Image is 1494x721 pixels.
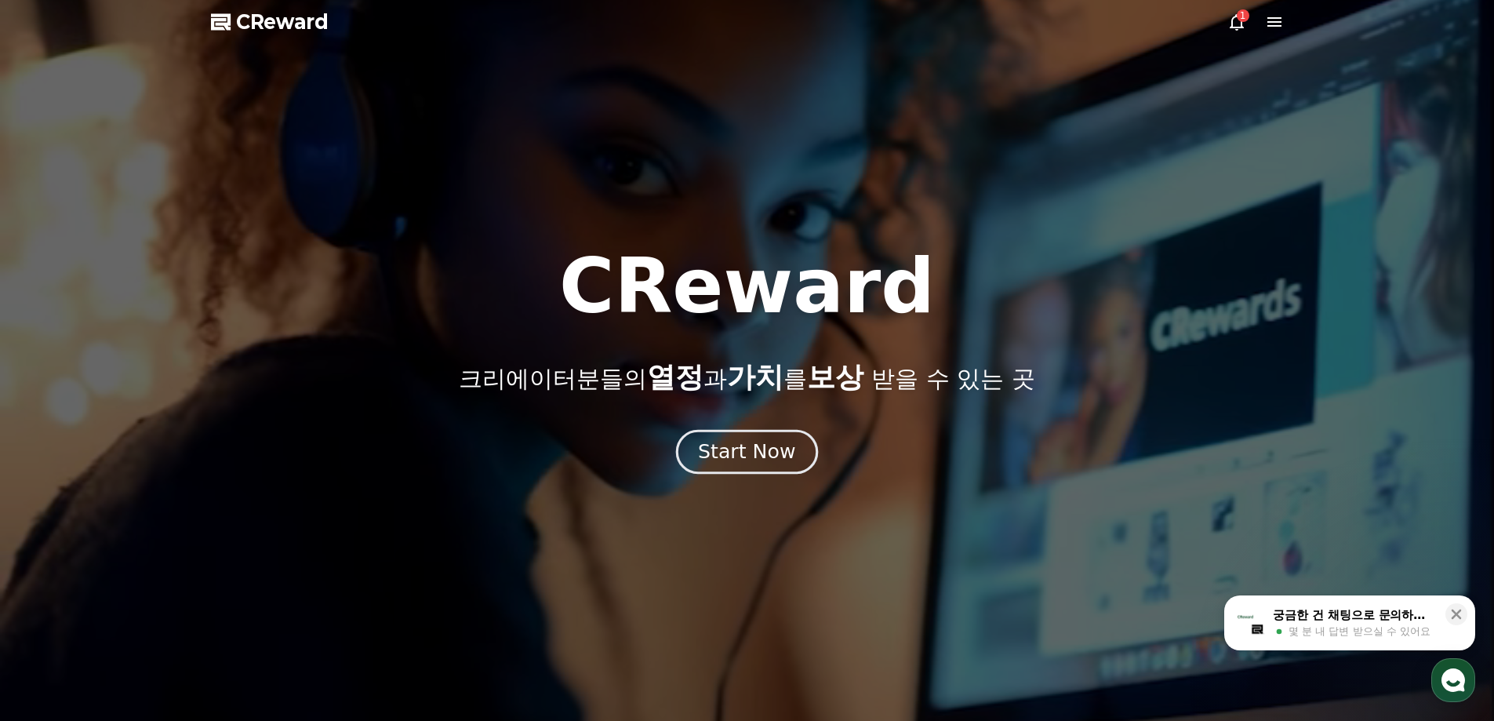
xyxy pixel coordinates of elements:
[807,361,863,393] span: 보상
[1237,9,1249,22] div: 1
[459,362,1034,393] p: 크리에이터분들의 과 를 받을 수 있는 곳
[49,521,59,533] span: 홈
[202,497,301,537] a: 설정
[647,361,703,393] span: 열정
[211,9,329,35] a: CReward
[242,521,261,533] span: 설정
[1227,13,1246,31] a: 1
[144,522,162,534] span: 대화
[676,429,818,474] button: Start Now
[104,497,202,537] a: 대화
[698,439,795,465] div: Start Now
[5,497,104,537] a: 홈
[559,249,935,324] h1: CReward
[727,361,783,393] span: 가치
[679,446,815,461] a: Start Now
[236,9,329,35] span: CReward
